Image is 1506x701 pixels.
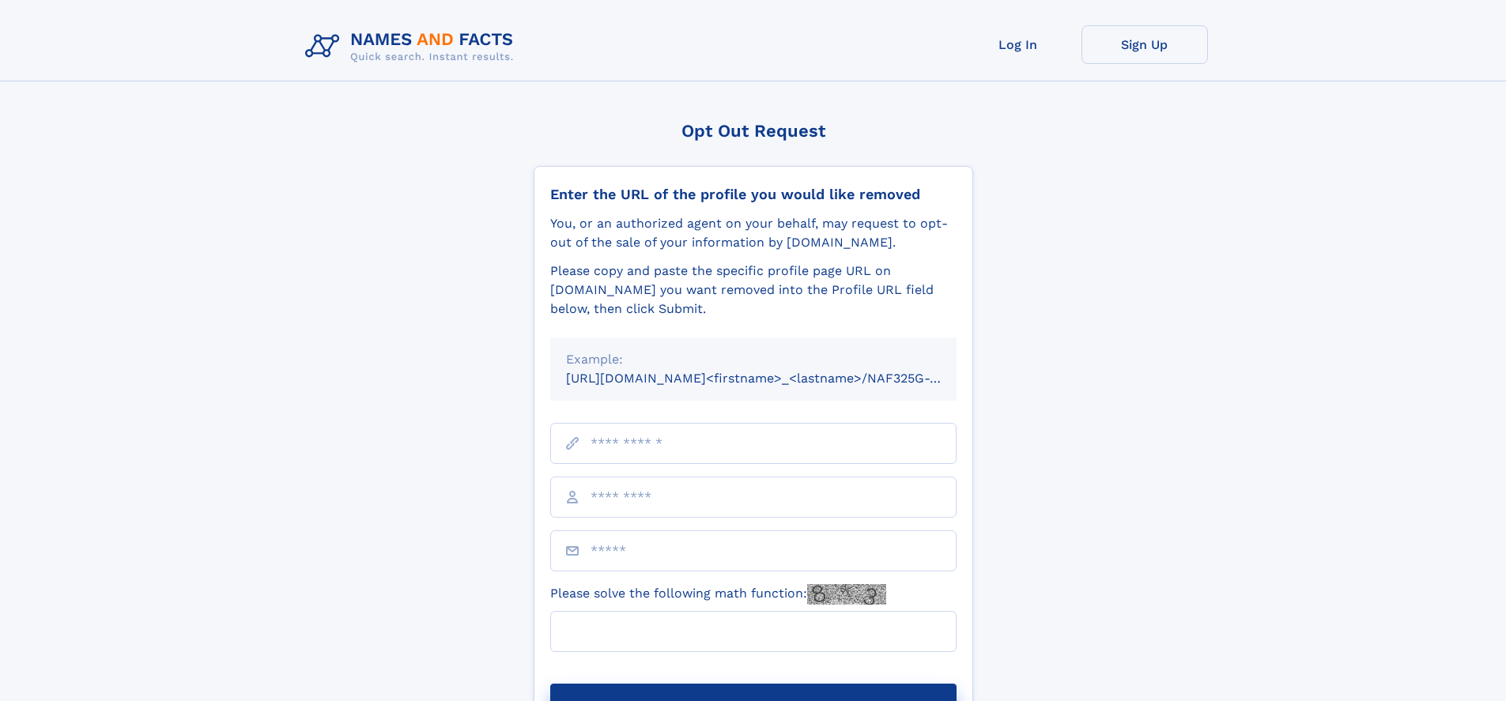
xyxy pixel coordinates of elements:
[534,121,973,141] div: Opt Out Request
[1081,25,1208,64] a: Sign Up
[955,25,1081,64] a: Log In
[550,262,957,318] div: Please copy and paste the specific profile page URL on [DOMAIN_NAME] you want removed into the Pr...
[566,350,941,369] div: Example:
[550,186,957,203] div: Enter the URL of the profile you would like removed
[550,584,886,605] label: Please solve the following math function:
[566,371,987,386] small: [URL][DOMAIN_NAME]<firstname>_<lastname>/NAF325G-xxxxxxxx
[550,214,957,252] div: You, or an authorized agent on your behalf, may request to opt-out of the sale of your informatio...
[299,25,527,68] img: Logo Names and Facts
